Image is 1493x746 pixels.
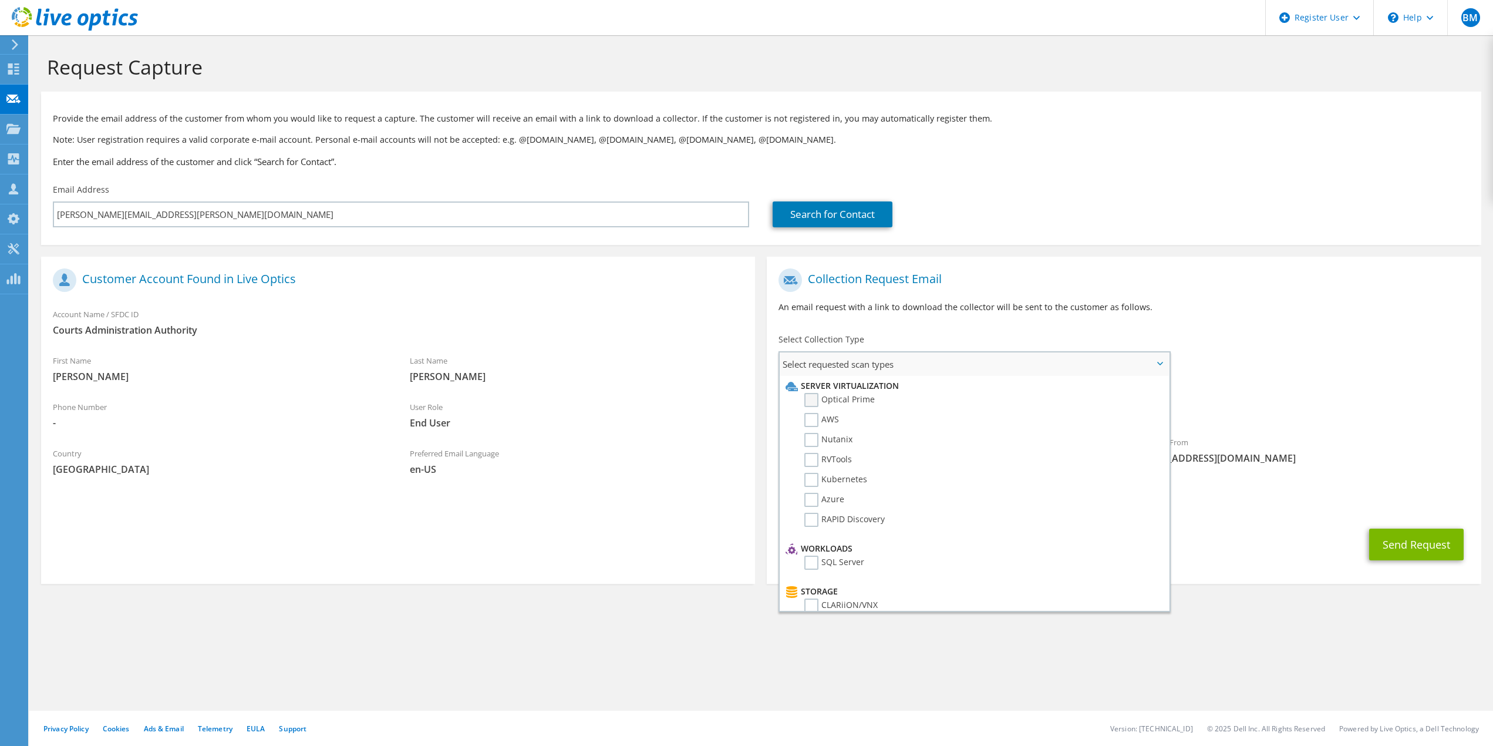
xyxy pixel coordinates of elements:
[398,441,755,482] div: Preferred Email Language
[778,334,864,345] label: Select Collection Type
[778,268,1463,292] h1: Collection Request Email
[783,379,1163,393] li: Server Virtualization
[1136,452,1470,465] span: [EMAIL_ADDRESS][DOMAIN_NAME]
[53,133,1470,146] p: Note: User registration requires a valid corporate e-mail account. Personal e-mail accounts will ...
[767,381,1481,424] div: Requested Collections
[1110,724,1193,734] li: Version: [TECHNICAL_ID]
[804,413,839,427] label: AWS
[103,724,130,734] a: Cookies
[398,395,755,435] div: User Role
[247,724,265,734] a: EULA
[53,370,386,383] span: [PERSON_NAME]
[1124,430,1481,471] div: Sender & From
[804,473,867,487] label: Kubernetes
[53,416,386,429] span: -
[198,724,232,734] a: Telemetry
[41,302,755,342] div: Account Name / SFDC ID
[804,513,885,527] label: RAPID Discovery
[53,268,737,292] h1: Customer Account Found in Live Optics
[41,348,398,389] div: First Name
[778,301,1469,314] p: An email request with a link to download the collector will be sent to the customer as follows.
[804,599,878,613] label: CLARiiON/VNX
[53,184,109,196] label: Email Address
[53,324,743,337] span: Courts Administration Authority
[53,112,1470,125] p: Provide the email address of the customer from whom you would like to request a capture. The cust...
[410,416,743,429] span: End User
[767,476,1481,517] div: CC & Reply To
[780,352,1169,376] span: Select requested scan types
[410,463,743,476] span: en-US
[1369,529,1464,560] button: Send Request
[41,395,398,435] div: Phone Number
[279,724,306,734] a: Support
[804,433,852,447] label: Nutanix
[1388,12,1398,23] svg: \n
[47,55,1470,79] h1: Request Capture
[53,155,1470,168] h3: Enter the email address of the customer and click “Search for Contact”.
[1207,724,1325,734] li: © 2025 Dell Inc. All Rights Reserved
[43,724,89,734] a: Privacy Policy
[804,453,852,467] label: RVTools
[144,724,184,734] a: Ads & Email
[1339,724,1479,734] li: Powered by Live Optics, a Dell Technology
[783,584,1163,599] li: Storage
[773,201,892,227] a: Search for Contact
[804,556,864,570] label: SQL Server
[804,493,844,507] label: Azure
[767,430,1124,471] div: To
[1461,8,1480,27] span: BM
[804,393,875,407] label: Optical Prime
[41,441,398,482] div: Country
[783,542,1163,556] li: Workloads
[410,370,743,383] span: [PERSON_NAME]
[53,463,386,476] span: [GEOGRAPHIC_DATA]
[398,348,755,389] div: Last Name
